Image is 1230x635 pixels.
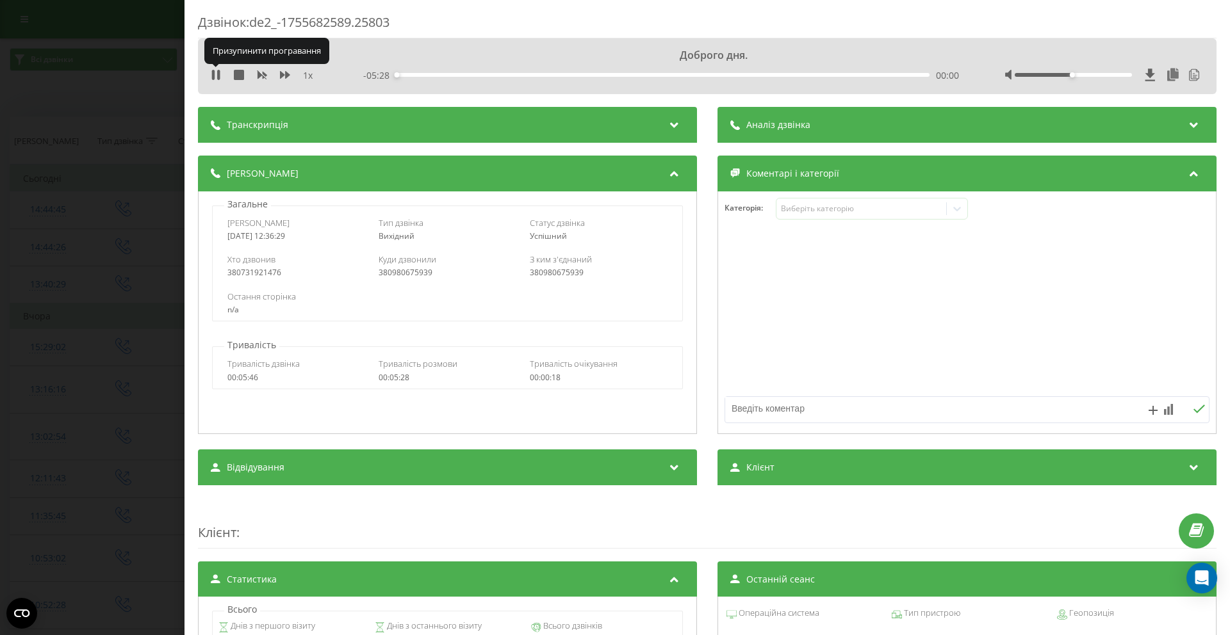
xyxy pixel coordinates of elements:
div: 380731921476 [227,268,365,277]
span: Коментарі і категорії [746,167,839,180]
span: Куди дзвонили [379,253,436,265]
span: Остання сторінка [227,291,296,302]
span: Статус дзвінка [530,217,585,229]
div: : [198,498,1217,549]
span: Тип пристрою [902,607,960,620]
h4: Категорія : [725,204,776,213]
span: [PERSON_NAME] [227,167,299,180]
span: Успішний [530,230,567,241]
span: Тривалість розмови [379,358,457,369]
span: Транскрипція [227,118,288,131]
span: - 05:28 [363,69,396,82]
div: Виберіть категорію [781,204,941,214]
span: [PERSON_NAME] [227,217,290,229]
div: Призупинити програвання [204,38,329,63]
div: Accessibility label [394,72,399,77]
span: Клієнт [198,524,236,541]
div: 380980675939 [379,268,516,277]
span: Клієнт [746,461,775,474]
span: Днів з першого візиту [229,620,315,632]
span: Тривалість очікування [530,358,618,369]
span: Всього дзвінків [541,620,602,632]
p: Загальне [224,198,271,211]
span: Тип дзвінка [379,217,423,229]
span: Тривалість дзвінка [227,358,300,369]
div: Доброго дня. [307,48,1107,62]
div: 00:00:18 [530,373,668,382]
div: [DATE] 12:36:29 [227,232,365,241]
span: Хто дзвонив [227,253,275,265]
span: Днів з останнього візиту [385,620,482,632]
span: Статистика [227,573,277,586]
span: Останній сеанс [746,573,815,586]
span: З ким з'єднаний [530,253,592,265]
button: Open CMP widget [6,598,37,629]
div: Accessibility label [1070,72,1075,77]
div: 380980675939 [530,268,668,277]
span: 1 x [303,69,313,82]
span: 00:00 [936,69,959,82]
p: Всього [224,603,260,616]
div: Open Intercom Messenger [1186,563,1217,593]
div: 00:05:46 [227,373,365,382]
div: Дзвінок : de2_-1755682589.25803 [198,13,1217,38]
p: Тривалість [224,339,279,351]
span: Аналіз дзвінка [746,118,810,131]
span: Операційна система [737,607,819,620]
div: 00:05:28 [379,373,516,382]
span: Геопозиція [1067,607,1114,620]
div: n/a [227,305,667,314]
span: Відвідування [227,461,284,474]
span: Вихідний [379,230,414,241]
